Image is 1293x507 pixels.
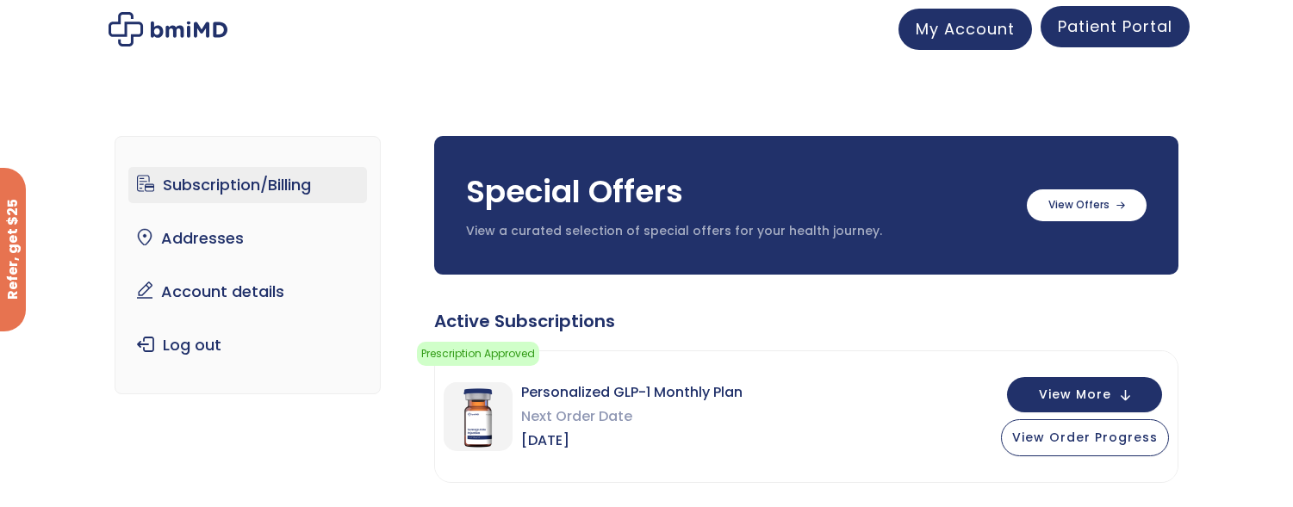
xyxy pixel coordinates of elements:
nav: Account pages [115,136,381,394]
span: [DATE] [521,429,743,453]
a: Patient Portal [1041,6,1190,47]
span: View Order Progress [1012,429,1158,446]
button: View More [1007,377,1162,412]
a: Subscription/Billing [128,167,367,203]
span: Personalized GLP-1 Monthly Plan [521,380,743,405]
div: Active Subscriptions [434,309,1178,333]
img: My account [109,12,227,46]
p: View a curated selection of special offers for your health journey. [466,223,1010,240]
button: View Order Progress [1001,419,1169,456]
a: My Account [898,9,1032,50]
h3: Special Offers [466,170,1010,213]
span: Patient Portal [1058,15,1172,37]
span: Prescription Approved [417,342,539,366]
a: Log out [128,327,367,363]
span: My Account [916,18,1015,40]
span: Next Order Date [521,405,743,429]
a: Account details [128,274,367,310]
span: View More [1039,389,1111,400]
a: Addresses [128,220,367,257]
